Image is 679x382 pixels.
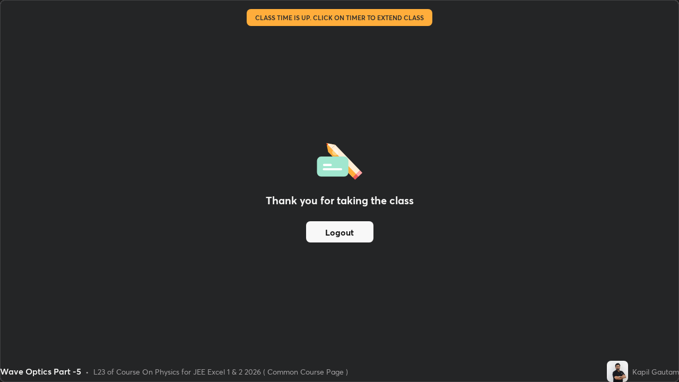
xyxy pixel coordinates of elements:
h2: Thank you for taking the class [266,193,414,209]
img: 00bbc326558d46f9aaf65f1f5dcb6be8.jpg [607,361,628,382]
img: offlineFeedback.1438e8b3.svg [317,140,362,180]
div: Kapil Gautam [632,366,679,377]
div: • [85,366,89,377]
div: L23 of Course On Physics for JEE Excel 1 & 2 2026 ( Common Course Page ) [93,366,348,377]
button: Logout [306,221,373,242]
